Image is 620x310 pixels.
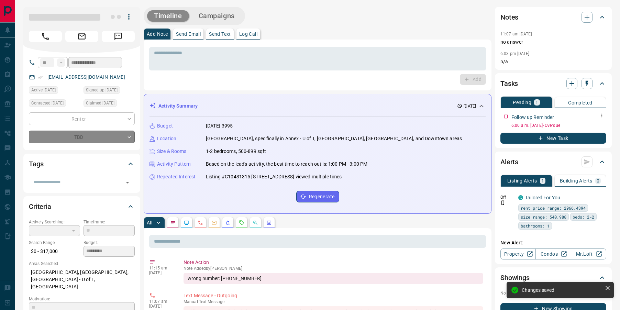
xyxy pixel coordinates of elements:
p: [GEOGRAPHIC_DATA], specifically in Annex - U of T, [GEOGRAPHIC_DATA], [GEOGRAPHIC_DATA], and Down... [206,135,462,142]
button: Open [123,178,132,187]
div: Notes [500,9,606,25]
p: Listing #C10431315 [STREET_ADDRESS] viewed multiple times [206,173,342,180]
p: Text Message [184,299,483,304]
span: Message [102,31,135,42]
p: New Alert: [500,239,606,246]
p: Actively Searching: [29,219,80,225]
p: All [147,220,152,225]
svg: Lead Browsing Activity [184,220,189,225]
div: Renter [29,112,135,125]
span: Email [65,31,98,42]
div: Tags [29,156,135,172]
h2: Criteria [29,201,51,212]
p: [DATE]-3995 [206,122,233,130]
p: Text Message - Outgoing [184,292,483,299]
svg: Notes [170,220,176,225]
svg: Calls [198,220,203,225]
button: New Task [500,133,606,144]
p: Send Email [176,32,201,36]
span: Contacted [DATE] [31,100,64,107]
p: Timeframe: [84,219,135,225]
span: Call [29,31,62,42]
p: 1 [535,100,538,105]
p: no answer [500,38,606,46]
p: [DATE] [149,270,173,275]
p: 11:07 am [149,299,173,304]
button: Campaigns [192,10,242,22]
p: 0 [597,178,599,183]
p: Building Alerts [560,178,593,183]
p: Location [157,135,176,142]
p: Based on the lead's activity, the best time to reach out is: 1:00 PM - 3:00 PM [206,160,367,168]
p: 1 [541,178,544,183]
div: Tasks [500,75,606,92]
p: 6:03 pm [DATE] [500,51,530,56]
div: Changes saved [522,287,602,293]
div: Activity Summary[DATE] [150,100,486,112]
p: Send Text [209,32,231,36]
span: beds: 2-2 [573,213,594,220]
p: Size & Rooms [157,148,187,155]
span: Active [DATE] [31,87,56,93]
p: $0 - $17,000 [29,246,80,257]
p: [GEOGRAPHIC_DATA], [GEOGRAPHIC_DATA], [GEOGRAPHIC_DATA] - U of T, [GEOGRAPHIC_DATA] [29,267,135,292]
p: Off [500,194,514,200]
p: Listing Alerts [507,178,537,183]
a: Tailored For You [525,195,560,200]
p: Budget: [84,240,135,246]
svg: Push Notification Only [500,200,505,205]
svg: Requests [239,220,244,225]
button: Regenerate [296,191,339,202]
svg: Emails [211,220,217,225]
h2: Notes [500,12,518,23]
h2: Alerts [500,156,518,167]
a: [EMAIL_ADDRESS][DOMAIN_NAME] [47,74,125,80]
p: No showings booked [500,290,606,296]
h2: Tags [29,158,43,169]
p: 6:00 a.m. [DATE] - Overdue [511,122,606,129]
p: 1-2 bedrooms, 500-899 sqft [206,148,266,155]
div: Sun Oct 16 2016 [84,86,135,96]
span: Claimed [DATE] [86,100,114,107]
p: Motivation: [29,296,135,302]
div: Sun Aug 17 2025 [29,86,80,96]
a: Mr.Loft [571,248,606,259]
svg: Listing Alerts [225,220,231,225]
svg: Agent Actions [266,220,272,225]
span: rent price range: 2966,4394 [521,204,586,211]
a: Condos [535,248,571,259]
div: wrong number: [PHONE_NUMBER] [184,273,483,284]
p: Activity Pattern [157,160,191,168]
p: Follow up Reminder [511,114,554,121]
p: Log Call [239,32,257,36]
a: Property [500,248,536,259]
svg: Opportunities [253,220,258,225]
h2: Tasks [500,78,518,89]
div: TBD [29,131,135,143]
p: 11:07 am [DATE] [500,32,532,36]
p: Budget [157,122,173,130]
svg: Email Verified [38,75,43,80]
p: Activity Summary [158,102,198,110]
p: Note Added by [PERSON_NAME] [184,266,483,271]
h2: Showings [500,272,530,283]
div: Criteria [29,198,135,215]
p: Pending [513,100,531,105]
p: Add Note [147,32,168,36]
span: Signed up [DATE] [86,87,118,93]
p: Repeated Interest [157,173,196,180]
span: bathrooms: 1 [521,222,550,229]
div: Mon Aug 18 2025 [29,99,80,109]
div: condos.ca [518,195,523,200]
p: [DATE] [149,304,173,309]
div: Sun Aug 17 2025 [84,99,135,109]
div: Showings [500,269,606,286]
p: n/a [500,58,606,65]
span: size range: 540,988 [521,213,566,220]
p: Note Action [184,259,483,266]
textarea: To enrich screen reader interactions, please activate Accessibility in Grammarly extension settings [154,50,481,68]
p: [DATE] [464,103,476,109]
p: Search Range: [29,240,80,246]
span: manual [184,299,198,304]
button: Timeline [147,10,189,22]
